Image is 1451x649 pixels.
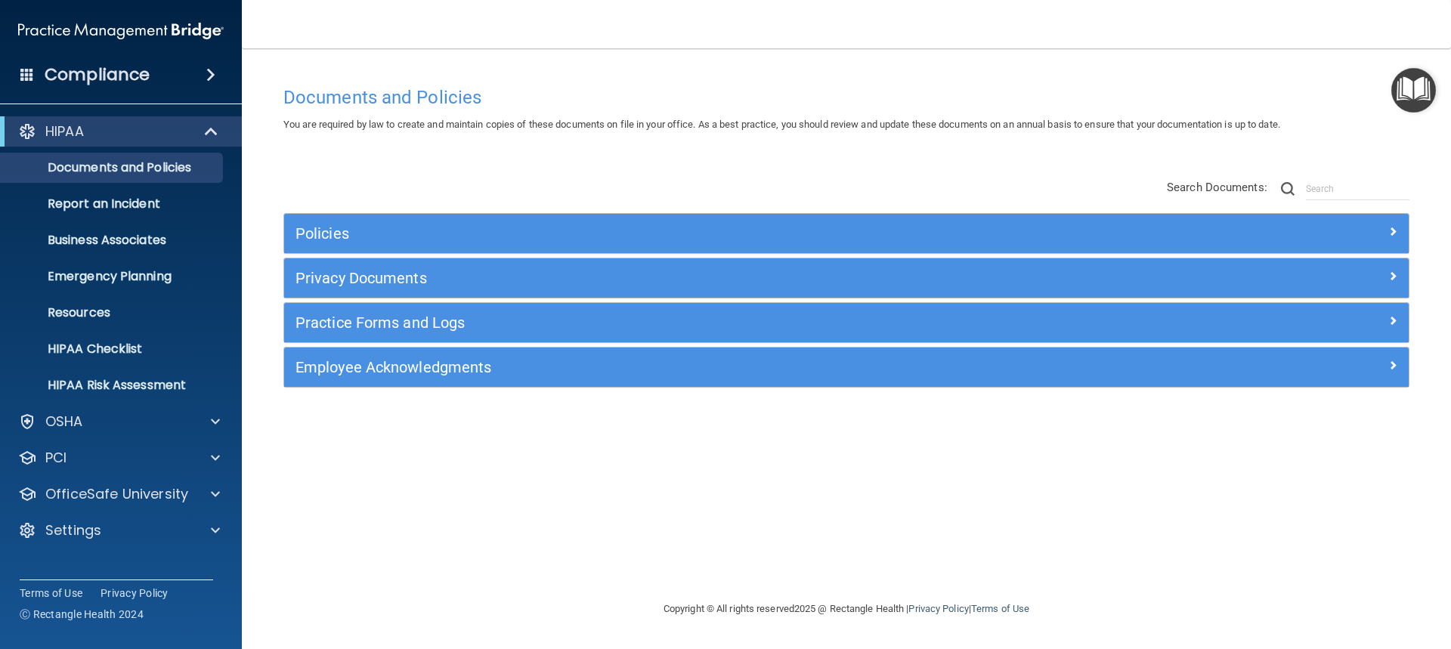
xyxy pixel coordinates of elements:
[1190,542,1433,602] iframe: Drift Widget Chat Controller
[908,603,968,614] a: Privacy Policy
[10,269,216,284] p: Emergency Planning
[10,305,216,320] p: Resources
[10,233,216,248] p: Business Associates
[10,378,216,393] p: HIPAA Risk Assessment
[295,355,1397,379] a: Employee Acknowledgments
[10,160,216,175] p: Documents and Policies
[283,88,1409,107] h4: Documents and Policies
[45,413,83,431] p: OSHA
[45,64,150,85] h4: Compliance
[20,607,144,622] span: Ⓒ Rectangle Health 2024
[1391,68,1436,113] button: Open Resource Center
[18,16,224,46] img: PMB logo
[101,586,169,601] a: Privacy Policy
[45,521,101,539] p: Settings
[1167,181,1267,194] span: Search Documents:
[295,221,1397,246] a: Policies
[1306,178,1409,200] input: Search
[571,585,1122,633] div: Copyright © All rights reserved 2025 @ Rectangle Health | |
[45,122,84,141] p: HIPAA
[18,413,220,431] a: OSHA
[10,341,216,357] p: HIPAA Checklist
[295,225,1116,242] h5: Policies
[283,119,1280,130] span: You are required by law to create and maintain copies of these documents on file in your office. ...
[971,603,1029,614] a: Terms of Use
[18,521,220,539] a: Settings
[18,449,220,467] a: PCI
[295,314,1116,331] h5: Practice Forms and Logs
[295,266,1397,290] a: Privacy Documents
[18,485,220,503] a: OfficeSafe University
[18,122,219,141] a: HIPAA
[1281,182,1295,196] img: ic-search.3b580494.png
[295,359,1116,375] h5: Employee Acknowledgments
[45,449,67,467] p: PCI
[45,485,188,503] p: OfficeSafe University
[295,270,1116,286] h5: Privacy Documents
[20,586,82,601] a: Terms of Use
[295,311,1397,335] a: Practice Forms and Logs
[10,196,216,212] p: Report an Incident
